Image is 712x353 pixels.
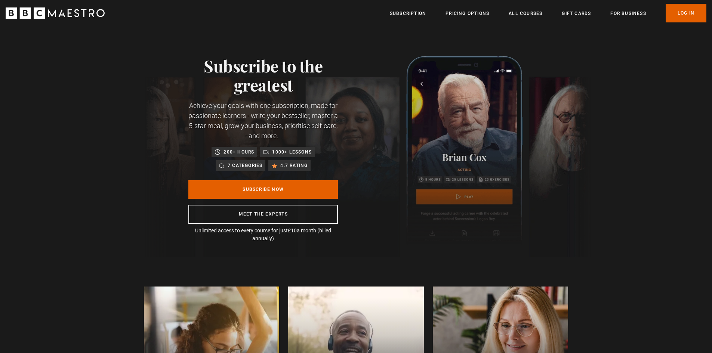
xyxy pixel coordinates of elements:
a: Meet the experts [188,205,338,224]
h1: Subscribe to the greatest [188,56,338,95]
a: Log In [666,4,706,22]
p: 1000+ lessons [272,148,312,156]
a: Gift Cards [562,10,591,17]
a: All Courses [509,10,542,17]
nav: Primary [390,4,706,22]
a: Subscribe Now [188,180,338,199]
p: Achieve your goals with one subscription, made for passionate learners - write your bestseller, m... [188,100,338,141]
svg: BBC Maestro [6,7,105,19]
a: For business [610,10,646,17]
p: Unlimited access to every course for just a month (billed annually) [188,227,338,242]
a: Subscription [390,10,426,17]
span: £10 [288,227,297,233]
a: Pricing Options [446,10,489,17]
p: 7 categories [228,162,262,169]
p: 200+ hours [224,148,254,156]
p: 4.7 rating [280,162,308,169]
